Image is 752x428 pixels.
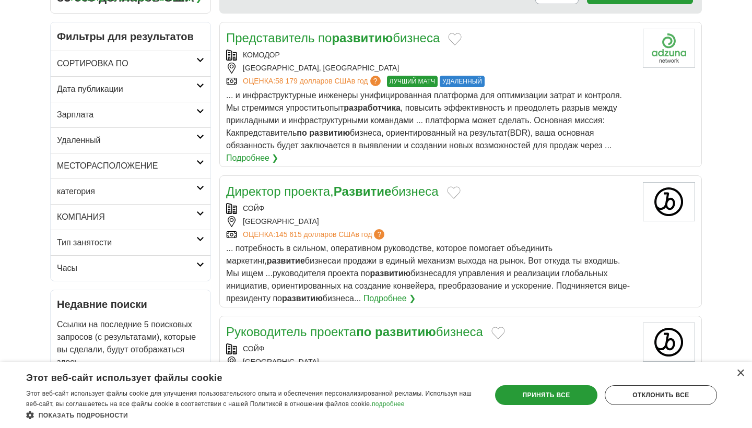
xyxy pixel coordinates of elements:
[57,318,204,368] p: Ссылки на последние 5 поисковых запросов (с результатами), которые вы сделали, будут отображаться...
[370,76,381,86] span: ?
[344,103,401,112] strong: разработчика
[387,76,438,87] span: ЛУЧШИЙ МАТЧ
[51,179,210,204] a: категория
[334,184,392,198] strong: Развитие
[275,77,351,85] span: 58 179 долларов США
[226,50,634,61] div: КОМОДОР
[643,29,695,68] img: Логотип компании
[356,325,436,339] strong: по развитию
[440,76,485,87] span: УДАЛЕННЫЙ
[51,230,210,255] a: Тип занятости
[51,204,210,230] a: КОМПАНИЯ
[243,204,264,212] a: СОЙФ
[226,31,440,45] a: Представитель поразвитиюбизнеса
[372,400,405,408] a: Подробнее, открывает новое окно
[226,216,634,227] div: [GEOGRAPHIC_DATA]
[57,83,196,96] h2: Дата публикации
[332,31,393,45] strong: развитию
[448,33,462,45] button: Добавить в избранное
[57,236,196,249] h2: Тип занятости
[26,410,478,420] div: ПОКАЗАТЬ ПОДРОБНОСТИ
[51,76,210,102] a: Дата публикации
[226,184,439,198] a: Директор проекта,Развитиебизнеса
[51,127,210,153] a: Удаленный
[57,211,196,223] h2: КОМПАНИЯ
[51,51,210,76] a: СОРТИРОВКА ПО
[243,229,386,240] a: ОЦЕНКА:145 615 долларов СШАв год?
[643,182,695,221] img: Логотип пая
[51,102,210,127] a: Зарплата
[57,57,196,70] h2: СОРТИРОВКА ПО
[297,128,350,137] strong: по развитию
[26,390,472,408] span: Этот веб-сайт использует файлы cookie для улучшения пользовательского опыта и обеспечения персона...
[370,269,410,278] strong: развитию
[51,22,210,51] h2: Фильтры для результатов
[57,134,196,147] h2: Удаленный
[26,368,452,384] div: Этот веб-сайт использует файлы cookie
[374,229,384,240] span: ?
[282,294,323,303] strong: развитию
[51,255,210,281] a: Часы
[226,244,630,303] span: ... потребность в сильном, оперативном руководстве, которое помогает объединить маркетинг, бизнес...
[243,76,383,87] a: ОЦЕНКА:58 179 долларов СШАв год?
[605,385,717,405] div: ОТКЛОНИТЬ ВСЕ
[267,256,305,265] strong: развитие
[51,153,210,179] a: МЕСТОРАСПОЛОЖЕНИЕ
[447,186,461,199] button: Добавить в избранное
[736,370,744,377] div: ЗАКРЫТЬ
[275,230,355,239] span: 145 615 долларов США
[495,385,597,405] div: ПРИНЯТЬ ВСЕ
[226,325,483,339] a: Руководитель проектапо развитиюбизнеса
[226,356,634,367] div: [GEOGRAPHIC_DATA]
[57,262,196,275] h2: Часы
[643,323,695,362] img: Логотип пая
[57,296,204,312] h2: Недавние поиски
[491,327,505,339] button: Добавить в избранное
[39,412,128,419] span: ПОКАЗАТЬ ПОДРОБНОСТИ
[226,152,278,164] a: Подробнее ❯
[57,109,196,121] h2: Зарплата
[363,292,416,305] a: Подробнее ❯
[57,185,196,198] h2: категория
[57,160,196,172] h2: МЕСТОРАСПОЛОЖЕНИЕ
[243,344,264,353] a: СОЙФ
[226,63,634,74] div: [GEOGRAPHIC_DATA], [GEOGRAPHIC_DATA]
[226,91,622,150] span: ... и инфраструктурные инженеры унифицированная платформа для оптимизации затрат и контроля. Мы с...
